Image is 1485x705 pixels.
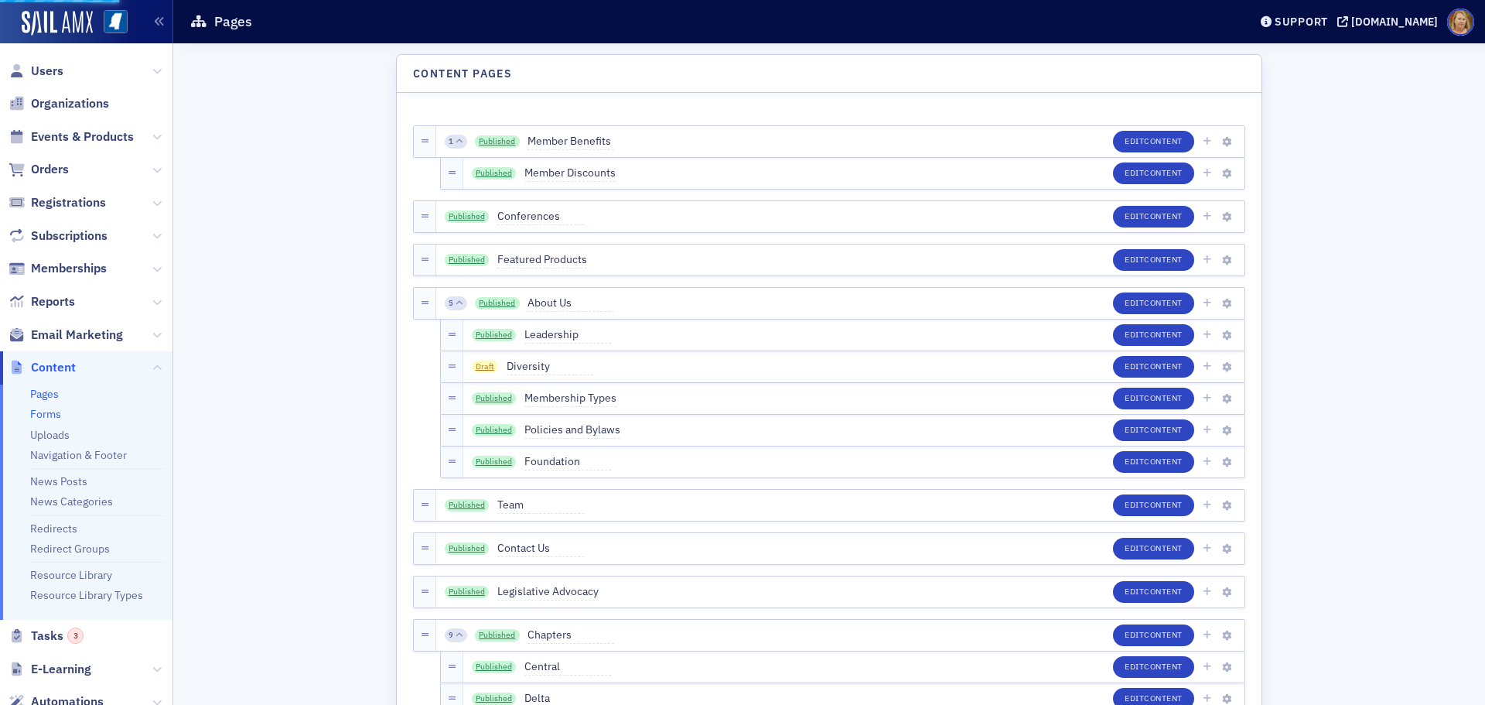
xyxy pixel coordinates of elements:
a: Orders [9,161,69,178]
span: Email Marketing [31,327,123,344]
span: Reports [31,293,75,310]
a: Forms [30,407,61,421]
span: Memberships [31,260,107,277]
button: EditContent [1113,656,1194,678]
a: Registrations [9,194,106,211]
a: Published [472,392,517,405]
a: News Categories [30,495,113,508]
button: EditContent [1113,206,1194,228]
a: Published [475,629,520,642]
a: Published [472,456,517,468]
a: Published [445,254,490,266]
div: Support [1275,15,1328,29]
span: Events & Products [31,128,134,145]
span: Organizations [31,95,109,112]
a: Tasks3 [9,628,84,645]
h4: Content Pages [413,66,512,82]
span: Content [1144,499,1183,510]
span: Featured Products [497,252,587,269]
button: [DOMAIN_NAME] [1337,16,1443,27]
img: SailAMX [22,11,93,36]
span: 9 [449,630,453,641]
span: Diversity [507,358,593,375]
a: Published [472,693,517,705]
span: Content [1144,629,1183,640]
span: Conferences [497,208,584,225]
span: E-Learning [31,661,91,678]
span: Content [1144,693,1183,703]
a: E-Learning [9,661,91,678]
button: EditContent [1113,388,1194,409]
a: Pages [30,387,59,401]
span: Profile [1447,9,1474,36]
span: About Us [527,295,614,312]
a: Organizations [9,95,109,112]
span: Policies and Bylaws [524,422,620,439]
h1: Pages [214,12,252,31]
div: 3 [67,628,84,644]
span: Content [1144,586,1183,597]
a: News Posts [30,474,87,488]
button: EditContent [1113,495,1194,516]
span: Content [1144,392,1183,403]
span: Content [1144,542,1183,553]
a: Published [445,586,490,598]
button: EditContent [1113,356,1194,378]
a: Published [475,297,520,310]
span: Users [31,63,63,80]
a: Users [9,63,63,80]
span: Content [1144,329,1183,340]
span: Member Discounts [524,165,616,182]
span: Member Benefits [527,133,614,150]
a: Published [472,167,517,180]
span: Tasks [31,628,84,645]
span: Subscriptions [31,228,108,245]
span: Draft [472,361,499,373]
span: Content [1144,456,1183,467]
a: Resource Library Types [30,588,143,602]
a: Content [9,359,76,376]
a: Published [472,329,517,341]
button: EditContent [1113,131,1194,152]
span: Chapters [527,627,614,644]
a: Memberships [9,260,107,277]
span: 1 [449,136,453,147]
span: Foundation [524,453,611,471]
span: Content [1144,661,1183,672]
a: Published [475,135,520,148]
span: Team [497,497,584,514]
a: Redirects [30,522,77,536]
span: Content [1144,424,1183,435]
button: EditContent [1113,581,1194,603]
a: Reports [9,293,75,310]
button: EditContent [1113,324,1194,346]
span: Content [31,359,76,376]
button: EditContent [1113,163,1194,184]
span: Membership Types [524,390,616,407]
a: Published [472,661,517,673]
button: EditContent [1113,451,1194,473]
button: EditContent [1113,249,1194,271]
button: EditContent [1113,625,1194,646]
span: Legislative Advocacy [497,584,599,601]
a: Email Marketing [9,327,123,344]
button: EditContent [1113,419,1194,441]
img: SailAMX [104,10,128,34]
a: Published [445,499,490,512]
span: Content [1144,297,1183,308]
a: Uploads [30,428,70,442]
span: Contact Us [497,540,584,557]
a: Events & Products [9,128,134,145]
a: Published [445,210,490,223]
a: Published [472,424,517,436]
button: EditContent [1113,293,1194,314]
span: Content [1144,135,1183,146]
span: Orders [31,161,69,178]
a: Navigation & Footer [30,448,127,462]
span: 5 [449,298,453,309]
span: Content [1144,254,1183,265]
a: Published [445,542,490,555]
span: Content [1144,210,1183,221]
a: Subscriptions [9,228,108,245]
